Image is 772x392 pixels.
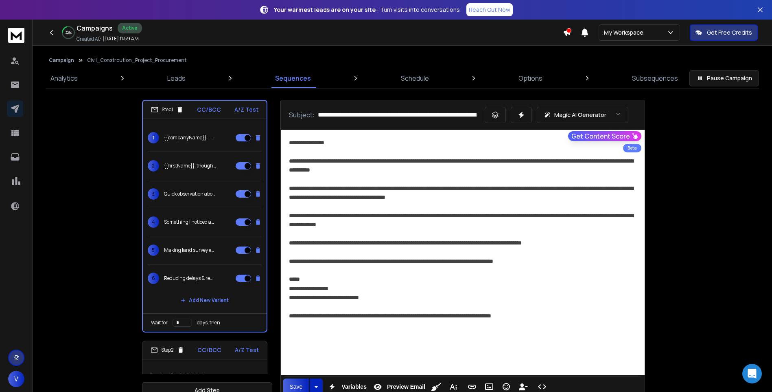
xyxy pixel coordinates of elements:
[49,57,74,64] button: Campaign
[707,29,752,37] p: Get Free Credits
[623,144,641,152] div: Beta
[690,24,758,41] button: Get Free Credits
[147,364,262,387] p: <Previous Email's Subject>
[103,35,139,42] p: [DATE] 11:59 AM
[537,107,628,123] button: Magic AI Generator
[604,29,647,37] p: My Workspace
[167,73,186,83] p: Leads
[77,36,101,42] p: Created At:
[742,364,762,383] div: Open Intercom Messenger
[164,134,216,141] p: {{companyName}} — delivering fast, accurate survey data for your projects
[46,68,83,88] a: Analytics
[148,216,159,228] span: 4
[514,68,547,88] a: Options
[340,383,368,390] span: Variables
[174,292,235,308] button: Add New Variant
[235,346,259,354] p: A/Z Test
[689,70,759,86] button: Pause Campaign
[164,275,216,282] p: Reducing delays & rework for {{companyName}}'s project
[627,68,683,88] a: Subsequences
[554,111,606,119] p: Magic AI Generator
[8,28,24,43] img: logo
[518,73,542,83] p: Options
[234,106,258,114] p: A/Z Test
[197,346,221,354] p: CC/BCC
[289,110,315,120] p: Subject:
[148,160,159,172] span: 2
[66,30,72,35] p: 22 %
[275,73,311,83] p: Sequences
[148,273,159,284] span: 6
[151,319,168,326] p: Wait for
[466,3,513,16] a: Reach Out Now
[385,383,427,390] span: Preview Email
[197,319,220,326] p: days, then
[632,73,678,83] p: Subsequences
[396,68,434,88] a: Schedule
[8,371,24,387] button: V
[148,244,159,256] span: 5
[148,188,159,200] span: 3
[270,68,316,88] a: Sequences
[164,163,216,169] p: {{firstName}}, thought you might find this helpful
[148,132,159,143] span: 1
[50,73,78,83] p: Analytics
[151,346,184,354] div: Step 2
[164,191,216,197] p: Quick observation about {{companyName}}
[274,6,376,13] strong: Your warmest leads are on your site
[164,247,216,253] p: Making land survey easier for {{companyName}}
[87,57,186,64] p: Civil_Constrcution_Project_Procurement
[162,68,190,88] a: Leads
[77,23,113,33] h1: Campaigns
[142,100,267,333] li: Step1CC/BCCA/Z Test1{{companyName}} — delivering fast, accurate survey data for your projects2{{f...
[401,73,429,83] p: Schedule
[274,6,460,14] p: – Turn visits into conversations
[469,6,510,14] p: Reach Out Now
[197,106,221,114] p: CC/BCC
[118,23,142,33] div: Active
[164,219,216,225] p: Something I noticed about {{companyName}}
[568,131,641,141] button: Get Content Score
[151,106,184,113] div: Step 1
